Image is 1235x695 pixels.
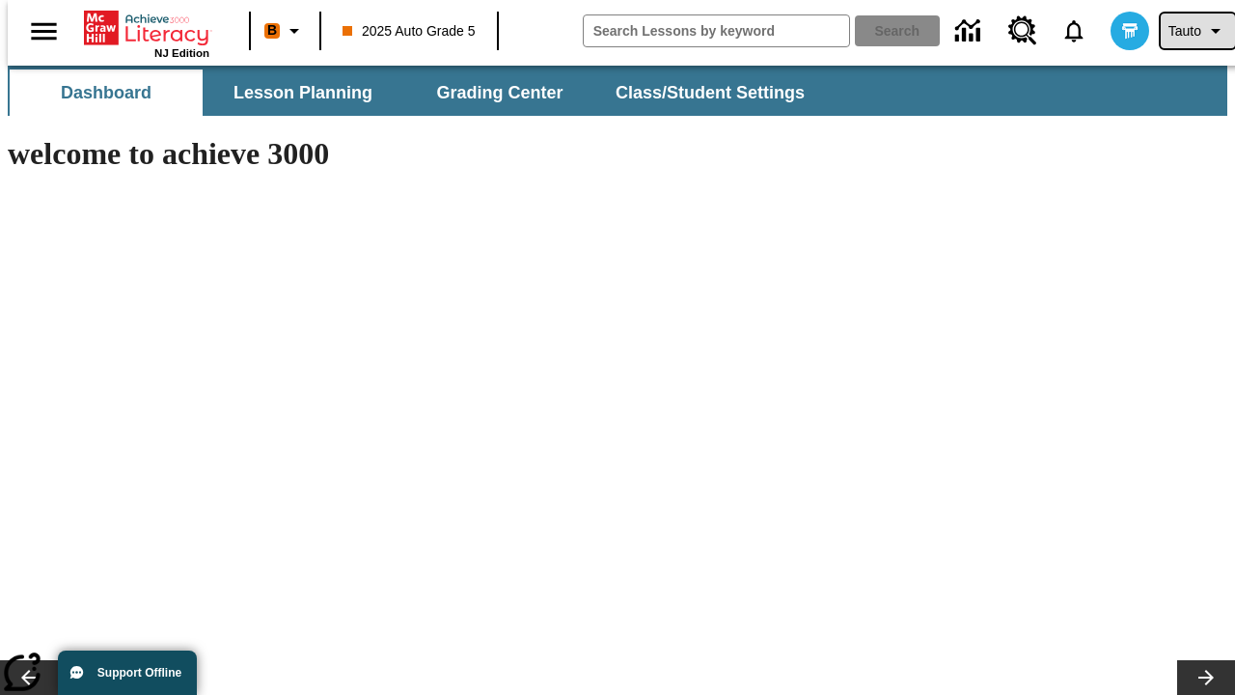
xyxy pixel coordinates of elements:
span: B [267,18,277,42]
span: 2025 Auto Grade 5 [343,21,476,42]
button: Select a new avatar [1099,6,1161,56]
span: Tauto [1168,21,1201,42]
span: Class/Student Settings [616,82,805,104]
h1: welcome to achieve 3000 [8,136,841,172]
a: Notifications [1049,6,1099,56]
button: Class/Student Settings [600,69,820,116]
button: Profile/Settings [1161,14,1235,48]
span: Support Offline [97,666,181,680]
button: Open side menu [15,3,72,60]
span: NJ Edition [154,47,209,59]
div: SubNavbar [8,66,1227,116]
span: Dashboard [61,82,151,104]
span: Lesson Planning [233,82,372,104]
div: SubNavbar [8,69,822,116]
img: avatar image [1111,12,1149,50]
button: Support Offline [58,651,197,695]
button: Boost Class color is orange. Change class color [257,14,314,48]
span: Grading Center [436,82,563,104]
input: search field [584,15,849,46]
a: Home [84,9,209,47]
div: Home [84,7,209,59]
button: Grading Center [403,69,596,116]
a: Resource Center, Will open in new tab [997,5,1049,57]
button: Lesson Planning [206,69,399,116]
button: Lesson carousel, Next [1177,660,1235,695]
a: Data Center [944,5,997,58]
button: Dashboard [10,69,203,116]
